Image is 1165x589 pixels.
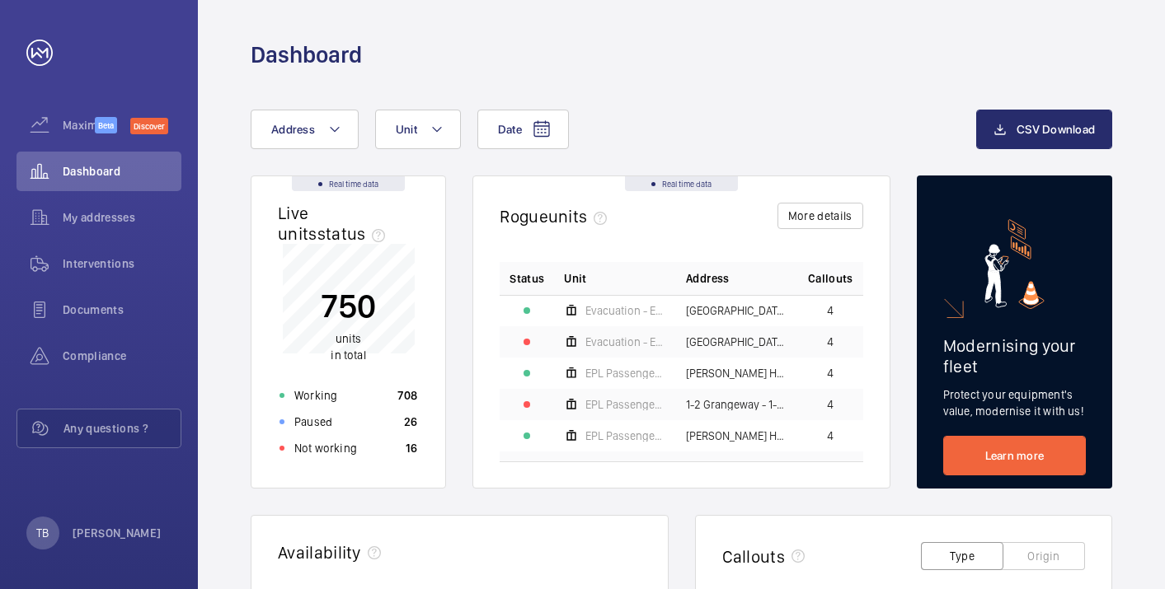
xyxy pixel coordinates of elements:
span: [GEOGRAPHIC_DATA] C Flats 45-101 - High Risk Building - [GEOGRAPHIC_DATA] 45-101 [686,336,788,348]
span: Callouts [808,270,853,287]
span: Address [686,270,729,287]
button: Unit [375,110,461,149]
span: Evacuation - EPL No 4 Flats 45-101 R/h [585,336,666,348]
span: 4 [827,305,834,316]
span: status [317,223,392,244]
p: in total [321,330,376,363]
div: Real time data [625,176,738,191]
span: Beta [95,117,117,133]
span: Discover [130,118,168,134]
p: Status [510,270,544,287]
p: 26 [404,414,418,430]
span: EPL Passenger Lift [585,399,666,410]
button: Date [477,110,569,149]
h1: Dashboard [251,40,362,70]
span: Any questions ? [63,420,181,437]
span: EPL Passenger Lift No 2 [585,367,666,379]
span: Documents [63,302,181,318]
span: Maximize [63,117,95,133]
span: Compliance [63,348,181,364]
p: Paused [294,414,332,430]
p: Not working [294,440,357,456]
p: [PERSON_NAME] [73,525,162,541]
p: 708 [397,387,417,404]
span: Date [498,123,522,136]
p: Protect your equipment's value, modernise it with us! [943,386,1086,419]
span: Address [271,123,315,136]
span: Interventions [63,255,181,272]
span: [PERSON_NAME] House - [PERSON_NAME][GEOGRAPHIC_DATA] [686,367,788,379]
p: Working [294,387,337,404]
span: Dashboard [63,163,181,180]
span: units [336,332,362,345]
span: units [548,206,614,227]
p: 16 [406,440,418,456]
button: Origin [1003,542,1085,570]
span: 1-2 Grangeway - 1-2 [GEOGRAPHIC_DATA] [686,399,788,410]
span: CSV Download [1017,123,1095,136]
a: Learn more [943,436,1086,475]
span: Unit [396,123,417,136]
p: TB [36,525,49,541]
div: Real time data [292,176,405,191]
span: Unit [564,270,586,287]
span: [GEOGRAPHIC_DATA] C Flats 45-101 - High Risk Building - [GEOGRAPHIC_DATA] 45-101 [686,305,788,316]
span: 4 [827,430,834,442]
span: My addresses [63,209,181,226]
h2: Callouts [722,546,786,567]
img: marketing-card.svg [984,219,1045,309]
button: Type [921,542,1003,570]
button: More details [777,203,863,229]
h2: Availability [278,542,361,563]
p: 750 [321,285,376,326]
button: CSV Download [976,110,1112,149]
h2: Rogue [500,206,613,227]
h2: Modernising your fleet [943,335,1086,376]
span: 4 [827,367,834,379]
span: 4 [827,399,834,410]
span: Evacuation - EPL No 3 Flats 45-101 L/h [585,305,666,316]
h2: Live units [278,203,392,244]
span: EPL Passenger Lift No 1 [585,430,666,442]
button: Address [251,110,359,149]
span: 4 [827,336,834,348]
span: [PERSON_NAME] House - High Risk Building - [PERSON_NAME][GEOGRAPHIC_DATA] [686,430,788,442]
